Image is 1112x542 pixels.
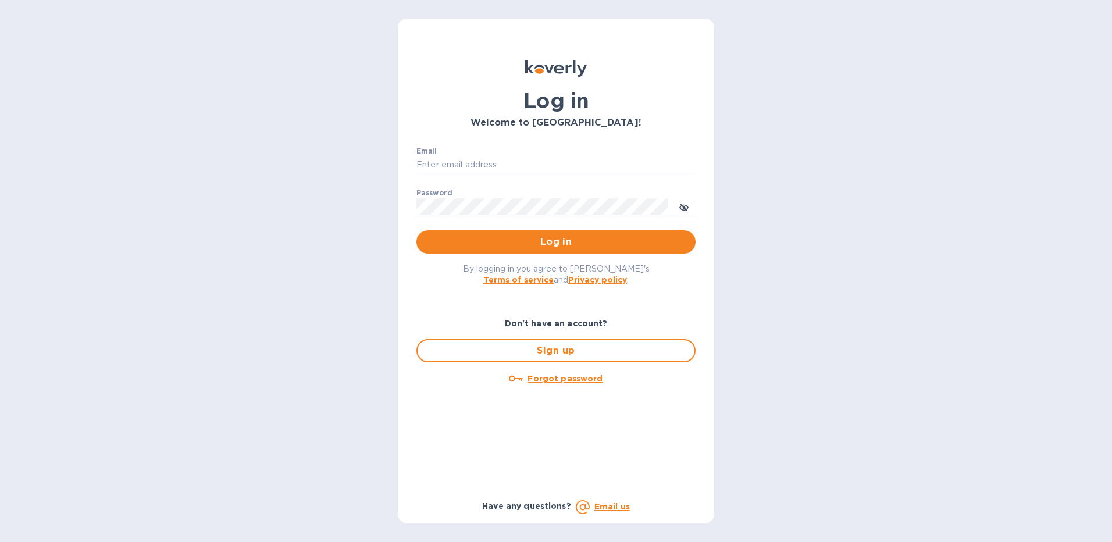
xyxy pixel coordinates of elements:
[416,190,452,197] label: Password
[528,374,603,383] u: Forgot password
[525,60,587,77] img: Koverly
[416,148,437,155] label: Email
[427,344,685,358] span: Sign up
[594,502,630,511] a: Email us
[416,230,696,254] button: Log in
[416,88,696,113] h1: Log in
[483,275,554,284] a: Terms of service
[672,195,696,218] button: toggle password visibility
[416,117,696,129] h3: Welcome to [GEOGRAPHIC_DATA]!
[416,339,696,362] button: Sign up
[426,235,686,249] span: Log in
[482,501,571,511] b: Have any questions?
[416,156,696,174] input: Enter email address
[568,275,627,284] a: Privacy policy
[505,319,608,328] b: Don't have an account?
[463,264,650,284] span: By logging in you agree to [PERSON_NAME]'s and .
